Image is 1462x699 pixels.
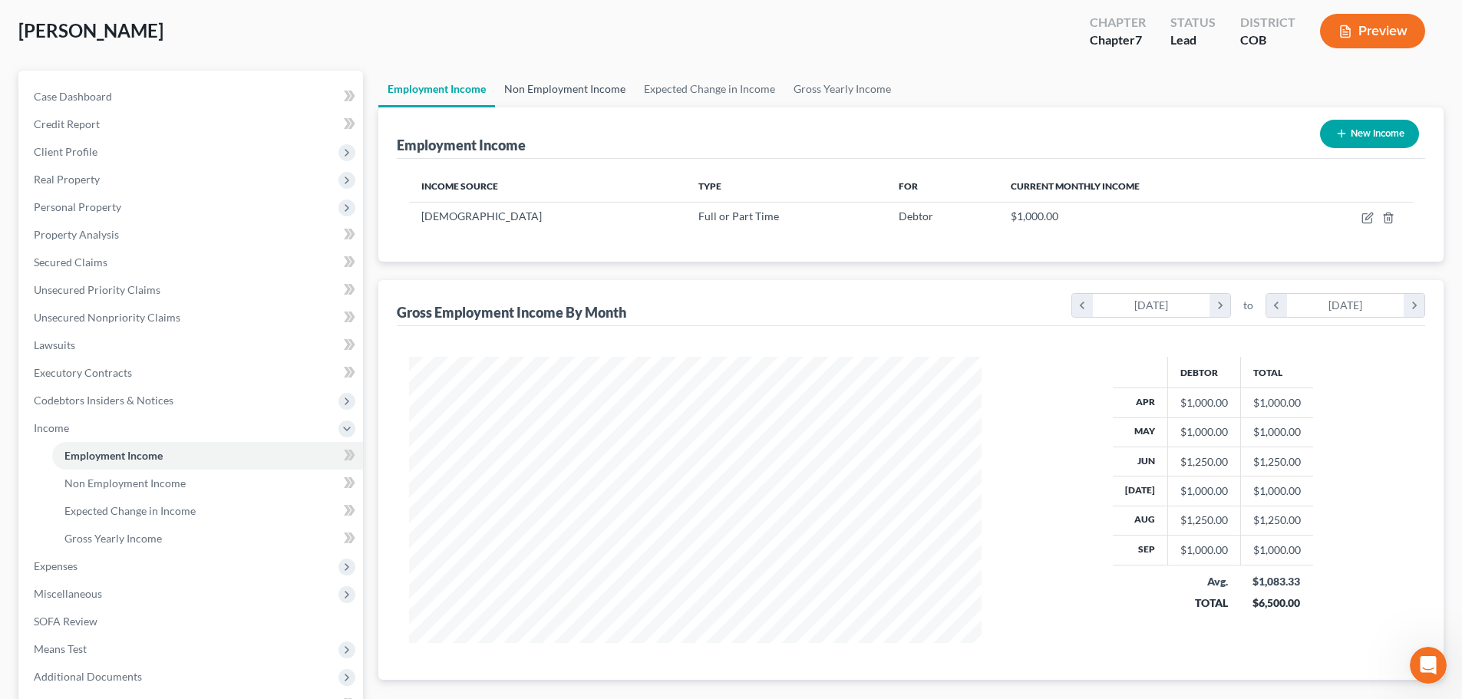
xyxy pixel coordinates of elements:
span: $1,000.00 [1011,209,1058,223]
div: Status [1170,14,1216,31]
div: $1,000.00 [1180,424,1228,440]
textarea: Message… [13,470,294,496]
th: Apr [1113,388,1168,417]
div: $6,500.00 [1252,595,1301,611]
th: Debtor [1167,357,1240,387]
span: Client Profile [34,145,97,158]
div: We’ll continue monitoring this closely and will share updates as soon as more information is avai... [25,391,239,437]
span: Miscellaneous [34,587,102,600]
div: Emma says… [12,87,295,487]
span: Case Dashboard [34,90,112,103]
td: $1,000.00 [1240,476,1313,506]
button: Home [240,6,269,35]
a: Unsecured Priority Claims [21,276,363,304]
div: Avg. [1180,574,1228,589]
div: $1,000.00 [1180,542,1228,558]
span: Type [698,180,721,192]
div: [DATE] [1093,294,1210,317]
a: Non Employment Income [495,71,635,107]
td: $1,000.00 [1240,536,1313,565]
i: chevron_left [1072,294,1093,317]
button: Start recording [97,503,110,515]
button: go back [10,6,39,35]
span: [DEMOGRAPHIC_DATA] [421,209,542,223]
a: Expected Change in Income [635,71,784,107]
a: Unsecured Nonpriority Claims [21,304,363,331]
div: $1,083.33 [1252,574,1301,589]
button: Send a message… [263,496,288,521]
a: Non Employment Income [52,470,363,497]
span: Real Property [34,173,100,186]
span: Additional Documents [34,670,142,683]
th: Total [1240,357,1313,387]
div: If you encounter an error when filing, please take the following steps before trying to file again: [25,232,239,278]
i: chevron_left [1266,294,1287,317]
span: Debtor [899,209,933,223]
span: Unsecured Nonpriority Claims [34,311,180,324]
span: Means Test [34,642,87,655]
div: TOTAL [1180,595,1228,611]
button: Upload attachment [24,503,36,515]
th: [DATE] [1113,476,1168,506]
td: $1,000.00 [1240,417,1313,447]
div: District [1240,14,1295,31]
div: $1,250.00 [1180,513,1228,528]
button: Emoji picker [48,503,61,515]
div: Chapter [1090,31,1146,49]
a: Gross Yearly Income [52,525,363,552]
a: SOFA Review [21,608,363,635]
span: Current Monthly Income [1011,180,1140,192]
span: Property Analysis [34,228,119,241]
iframe: Intercom live chat [1410,647,1447,684]
span: For [899,180,918,192]
b: 10 full minutes [104,304,195,316]
span: to [1243,298,1253,313]
div: Lead [1170,31,1216,49]
th: Sep [1113,536,1168,565]
span: Personal Property [34,200,121,213]
span: Gross Yearly Income [64,532,162,545]
div: Important Filing UpdateOur team has been actively rolling out updates to address issues associate... [12,87,252,453]
span: Income Source [421,180,498,192]
span: Expenses [34,559,78,572]
div: $1,250.00 [1180,454,1228,470]
b: Important Filing Update [25,97,170,110]
span: Secured Claims [34,256,107,269]
div: Chapter [1090,14,1146,31]
span: Unsecured Priority Claims [34,283,160,296]
div: Close [269,6,297,34]
span: SOFA Review [34,615,97,628]
td: $1,000.00 [1240,388,1313,417]
th: May [1113,417,1168,447]
span: Employment Income [64,449,163,462]
span: Executory Contracts [34,366,132,379]
div: Gross Employment Income By Month [397,303,626,321]
h1: [PERSON_NAME] [74,8,174,19]
span: Credit Report [34,117,100,130]
a: Property Analysis [21,221,363,249]
a: Executory Contracts [21,359,363,387]
a: Gross Yearly Income [784,71,900,107]
div: [DATE] [1287,294,1404,317]
p: Active [74,19,105,35]
th: Aug [1113,506,1168,535]
span: [PERSON_NAME] [18,19,163,41]
span: Full or Part Time [698,209,779,223]
div: Employment Income [397,136,526,154]
li: Refresh your browser [36,285,239,300]
span: Income [34,421,69,434]
button: New Income [1320,120,1419,148]
a: Secured Claims [21,249,363,276]
a: Expected Change in Income [52,497,363,525]
div: If these filings are urgent, please file directly with the court. [25,354,239,384]
i: chevron_right [1404,294,1424,317]
div: $1,000.00 [1180,483,1228,499]
span: Non Employment Income [64,476,186,490]
a: Case Dashboard [21,83,363,110]
img: Profile image for Emma [44,8,68,33]
a: Credit Report [21,110,363,138]
span: Codebtors Insiders & Notices [34,394,173,407]
div: [PERSON_NAME] • Just now [25,457,153,466]
i: chevron_right [1210,294,1230,317]
span: Expected Change in Income [64,504,196,517]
